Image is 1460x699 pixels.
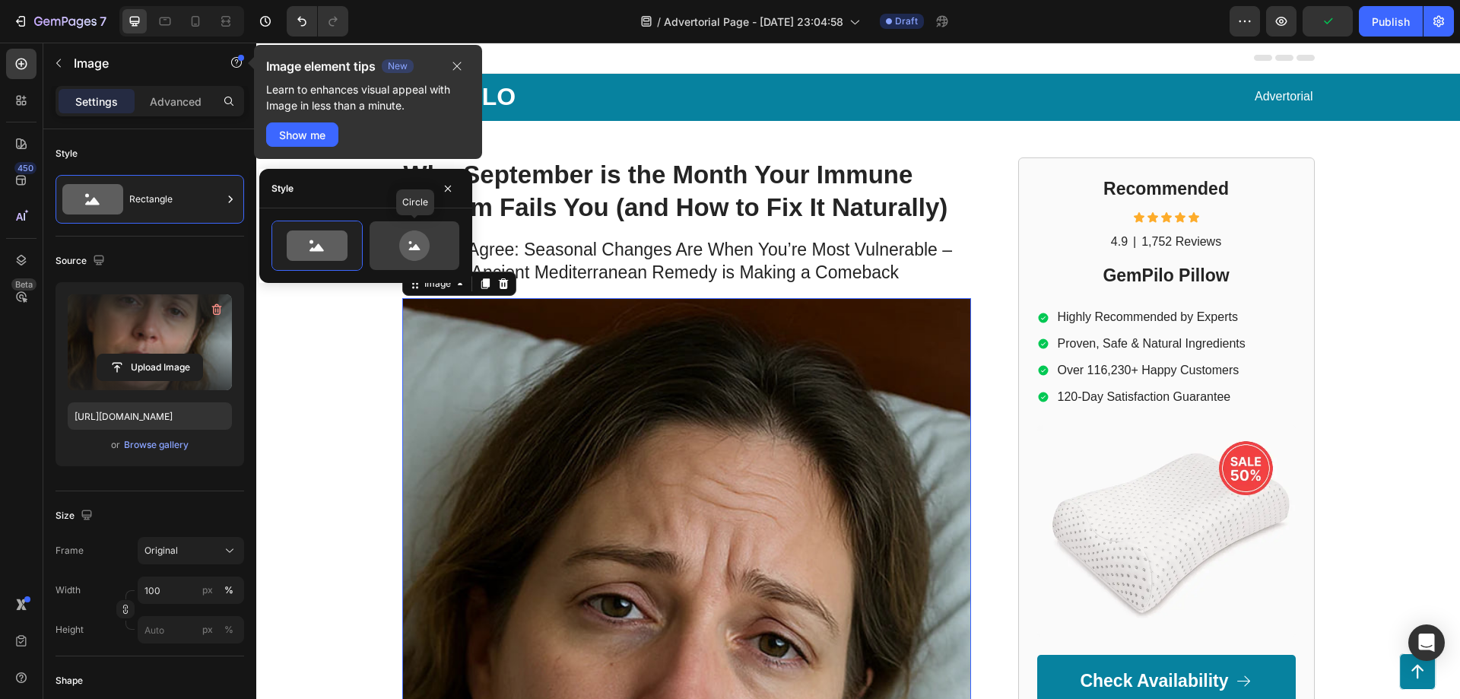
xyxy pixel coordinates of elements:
label: Frame [56,544,84,558]
div: Rectangle [129,182,222,217]
p: 1,752 Reviews [885,192,965,208]
label: Width [56,583,81,597]
input: px% [138,577,244,604]
p: Over 116,230+ Happy Customers [801,320,989,336]
div: Style [271,182,294,195]
h2: GemPilo Pillow [781,221,1039,246]
button: Upload Image [97,354,203,381]
div: Undo/Redo [287,6,348,37]
button: % [198,581,217,599]
div: Image [165,234,198,248]
div: Shape [56,674,83,688]
img: gempages_432750572815254551-2cd0dd65-f27b-41c6-94d0-a12992190d61.webp [781,383,1039,593]
button: Original [138,537,244,564]
input: https://example.com/image.jpg [68,402,232,430]
span: or [111,436,120,454]
p: Advanced [150,94,202,110]
p: Proven, Safe & Natural Ingredients [801,294,989,310]
div: % [224,623,233,637]
iframe: Design area [256,43,1460,699]
p: Settings [75,94,118,110]
span: Advertorial Page - [DATE] 23:04:58 [664,14,843,30]
div: % [224,583,233,597]
p: Why September is the Month Your Immune System Fails You (and How to Fix It Naturally) [148,116,713,182]
h2: Recommended [781,134,1039,160]
div: Open Intercom Messenger [1408,624,1445,661]
label: Height [56,623,84,637]
p: Doctors Agree: Seasonal Changes Are When You’re Most Vulnerable – But This Ancient Mediterranean ... [148,196,713,242]
p: Advertorial [607,46,1057,62]
div: px [202,623,213,637]
div: Style [56,147,78,160]
span: Draft [895,14,918,28]
p: Image [74,54,203,72]
div: Beta [11,278,36,291]
div: Source [56,251,108,272]
div: 450 [14,162,36,174]
button: 7 [6,6,113,37]
p: Highly Recommended by Experts [801,267,989,283]
p: 7 [100,12,106,30]
div: Rich Text Editor. Editing area: main [146,195,715,243]
p: 120-Day Satisfaction Guarantee [801,347,989,363]
p: | [877,192,880,208]
button: % [198,621,217,639]
p: 4.9 [855,192,871,208]
button: Browse gallery [123,437,189,453]
span: Original [144,544,178,558]
button: px [220,621,238,639]
div: px [202,583,213,597]
h1: Rich Text Editor. Editing area: main [146,115,715,183]
input: px% [138,616,244,643]
div: Size [56,506,96,526]
div: Publish [1372,14,1410,30]
button: px [220,581,238,599]
div: Browse gallery [124,438,189,452]
span: / [657,14,661,30]
button: Publish [1359,6,1423,37]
